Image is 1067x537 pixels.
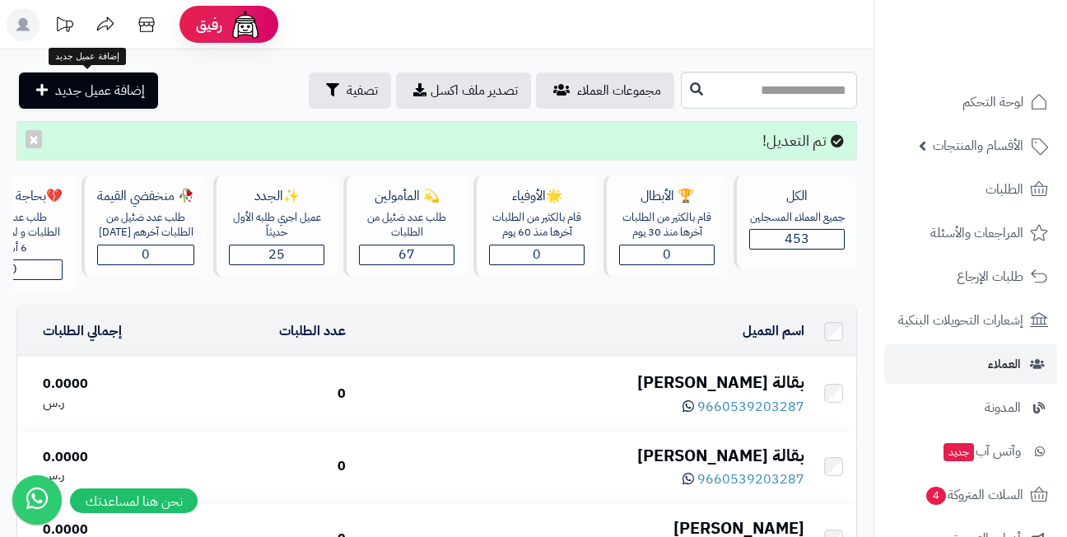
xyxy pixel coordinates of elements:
[697,397,804,417] span: 9660539203287
[962,91,1023,114] span: لوحة التحكم
[359,210,454,240] div: طلب عدد ضئيل من الطلبات
[97,187,194,206] div: 🥀 منخفضي القيمة
[884,475,1057,515] a: السلات المتروكة4
[489,187,585,206] div: 🌟الأوفياء
[683,469,804,489] a: 9660539203287
[229,187,324,206] div: ✨الجدد
[229,210,324,240] div: عميل اجري طلبه الأول حديثاّ
[49,48,126,66] div: إضافة عميل جديد
[309,72,391,109] button: تصفية
[577,81,661,100] span: مجموعات العملاء
[19,72,158,109] a: إضافة عميل جديد
[683,397,804,417] a: 9660539203287
[398,245,415,264] span: 67
[619,187,715,206] div: 🏆 الأبطال
[396,72,531,109] a: تصدير ملف اكسل
[229,8,262,41] img: ai-face.png
[142,245,150,264] span: 0
[44,8,85,45] a: تحديثات المنصة
[9,259,17,279] span: 0
[925,483,1023,507] span: السلات المتروكة
[884,170,1057,209] a: الطلبات
[884,82,1057,122] a: لوحة التحكم
[268,245,285,264] span: 25
[359,371,804,395] div: بقالة [PERSON_NAME]
[43,321,122,341] a: إجمالي الطلبات
[749,210,845,226] div: جميع العملاء المسجلين
[884,388,1057,427] a: المدونة
[884,432,1057,471] a: وآتس آبجديد
[43,394,163,413] div: ر.س
[210,175,340,292] a: ✨الجددعميل اجري طلبه الأول حديثاّ25
[600,175,730,292] a: 🏆 الأبطالقام بالكثير من الطلبات آخرها منذ 30 يوم0
[536,72,674,109] a: مجموعات العملاء
[340,175,470,292] a: 💫 المأمولينطلب عدد ضئيل من الطلبات67
[16,121,857,161] div: تم التعديل!
[279,321,346,341] a: عدد الطلبات
[359,444,804,468] div: بقالة [PERSON_NAME]
[884,301,1057,340] a: إشعارات التحويلات البنكية
[785,229,809,249] span: 453
[898,309,1023,332] span: إشعارات التحويلات البنكية
[26,130,42,148] button: ×
[942,440,1021,463] span: وآتس آب
[176,457,345,476] div: 0
[347,81,378,100] span: تصفية
[884,213,1057,253] a: المراجعات والأسئلة
[988,353,1021,376] span: العملاء
[176,385,345,404] div: 0
[533,245,541,264] span: 0
[933,134,1023,157] span: الأقسام والمنتجات
[470,175,600,292] a: 🌟الأوفياءقام بالكثير من الطلبات آخرها منذ 60 يوم0
[930,222,1023,245] span: المراجعات والأسئلة
[743,321,804,341] a: اسم العميل
[926,487,946,505] span: 4
[985,178,1023,201] span: الطلبات
[697,469,804,489] span: 9660539203287
[489,210,585,240] div: قام بالكثير من الطلبات آخرها منذ 60 يوم
[359,187,454,206] div: 💫 المأمولين
[97,210,194,240] div: طلب عدد ضئيل من الطلبات آخرهم [DATE]
[663,245,671,264] span: 0
[55,81,145,100] span: إضافة عميل جديد
[619,210,715,240] div: قام بالكثير من الطلبات آخرها منذ 30 يوم
[944,443,974,461] span: جديد
[749,187,845,206] div: الكل
[985,396,1021,419] span: المدونة
[884,257,1057,297] a: طلبات الإرجاع
[730,175,860,292] a: الكلجميع العملاء المسجلين453
[43,466,163,485] div: ر.س
[43,375,163,394] div: 0.0000
[43,448,163,467] div: 0.0000
[78,175,210,292] a: 🥀 منخفضي القيمةطلب عدد ضئيل من الطلبات آخرهم [DATE]0
[431,81,518,100] span: تصدير ملف اكسل
[957,265,1023,288] span: طلبات الإرجاع
[884,344,1057,384] a: العملاء
[196,15,222,35] span: رفيق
